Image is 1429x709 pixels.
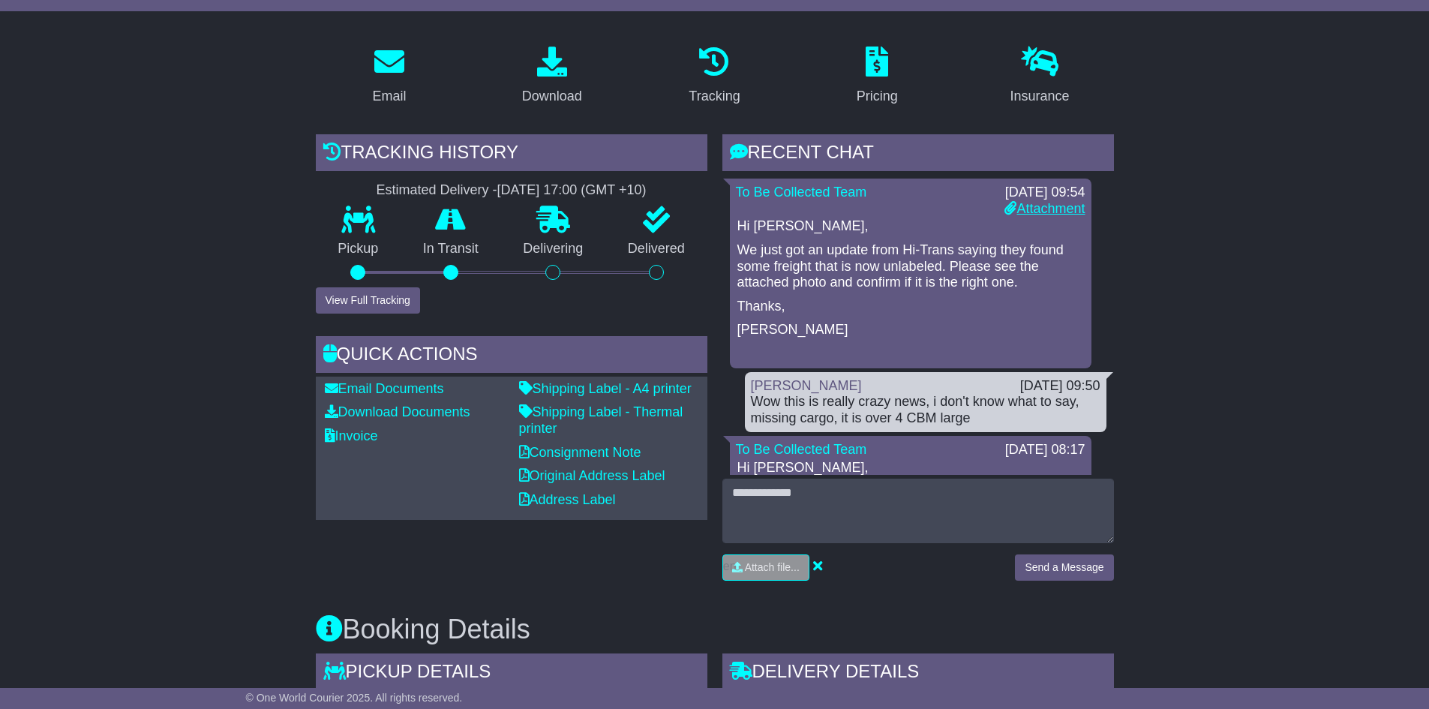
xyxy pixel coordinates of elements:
button: Send a Message [1015,554,1113,581]
a: Shipping Label - A4 printer [519,381,692,396]
a: Shipping Label - Thermal printer [519,404,683,436]
div: Delivery Details [722,653,1114,694]
div: Quick Actions [316,336,707,377]
a: Address Label [519,492,616,507]
p: In Transit [401,241,501,257]
a: Download Documents [325,404,470,419]
div: RECENT CHAT [722,134,1114,175]
a: Email [362,41,416,112]
a: [PERSON_NAME] [751,378,862,393]
div: Email [372,86,406,107]
div: Pricing [857,86,898,107]
a: To Be Collected Team [736,185,867,200]
p: Hi [PERSON_NAME], [737,460,1084,476]
a: Download [512,41,592,112]
div: Tracking history [316,134,707,175]
p: Hi [PERSON_NAME], [737,218,1084,235]
div: Download [522,86,582,107]
div: [DATE] 17:00 (GMT +10) [497,182,647,199]
a: Pricing [847,41,908,112]
a: To Be Collected Team [736,442,867,457]
div: Pickup Details [316,653,707,694]
a: Attachment [1004,201,1085,216]
p: Delivered [605,241,707,257]
div: Insurance [1010,86,1070,107]
a: Email Documents [325,381,444,396]
h3: Booking Details [316,614,1114,644]
div: [DATE] 09:50 [1020,378,1100,395]
p: Thanks, [737,299,1084,315]
p: Pickup [316,241,401,257]
div: [DATE] 08:17 [1005,442,1085,458]
div: Tracking [689,86,740,107]
button: View Full Tracking [316,287,420,314]
a: Insurance [1001,41,1079,112]
div: [DATE] 09:54 [1004,185,1085,201]
p: We just got an update from Hi-Trans saying they found some freight that is now unlabeled. Please ... [737,242,1084,291]
a: Original Address Label [519,468,665,483]
span: © One World Courier 2025. All rights reserved. [246,692,463,704]
div: Estimated Delivery - [316,182,707,199]
div: Wow this is really crazy news, i don't know what to say, missing cargo, it is over 4 CBM large [751,394,1100,426]
a: Tracking [679,41,749,112]
p: Delivering [501,241,606,257]
p: [PERSON_NAME] [737,322,1084,338]
a: Invoice [325,428,378,443]
a: Consignment Note [519,445,641,460]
